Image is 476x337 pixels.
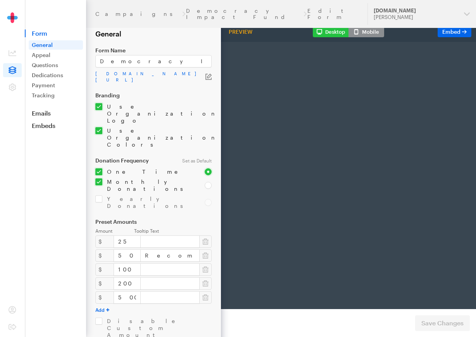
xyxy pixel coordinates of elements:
[95,71,205,83] a: [DOMAIN_NAME][URL]
[95,307,109,313] button: Add
[102,103,212,124] label: Use Organization Logo
[25,29,86,37] span: Form
[95,219,212,225] label: Preset Amounts
[95,249,114,262] div: $
[178,157,216,164] div: Set as Default
[102,127,212,148] label: Use Organization Colors
[95,263,114,276] div: $
[95,235,114,248] div: $
[438,26,471,37] a: Embed
[95,11,181,17] a: Campaigns
[29,40,83,50] a: General
[95,47,212,54] label: Form Name
[95,29,212,38] h2: General
[348,26,384,37] button: Mobile
[95,92,212,99] label: Branding
[25,122,86,130] a: Embeds
[374,7,458,14] div: [DOMAIN_NAME]
[226,28,255,35] div: Preview
[367,3,476,25] button: [DOMAIN_NAME] [PERSON_NAME]
[134,228,212,234] label: Tooltip Text
[95,277,114,290] div: $
[29,81,83,90] a: Payment
[95,157,173,164] label: Donation Frequency
[29,50,83,60] a: Appeal
[374,14,458,21] div: [PERSON_NAME]
[186,8,302,20] a: Democracy Impact Fund
[25,109,86,117] a: Emails
[95,228,134,234] label: Amount
[29,71,83,80] a: Dedications
[29,91,83,100] a: Tracking
[442,28,460,35] span: Embed
[29,60,83,70] a: Questions
[95,291,114,304] div: $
